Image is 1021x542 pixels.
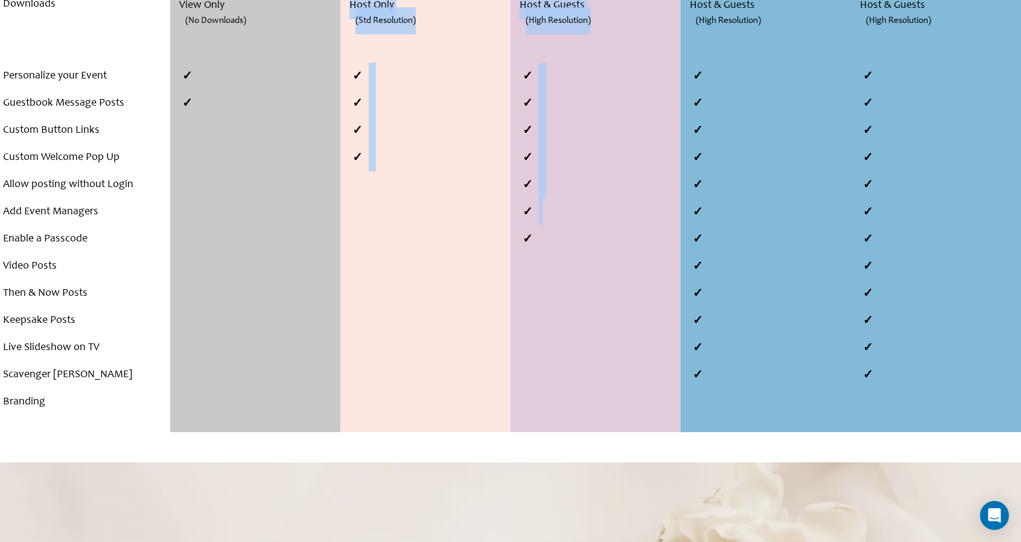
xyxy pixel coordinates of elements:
[355,7,416,34] span: (Std Resolution)
[3,90,167,117] li: Guestbook Message Posts
[3,117,167,144] li: Custom Button Links
[3,144,167,171] li: Custom Welcome Pop Up
[3,253,167,280] li: Video Posts
[866,7,931,34] span: (High Resolution)
[3,307,167,334] li: Keepsake Posts
[3,389,167,416] li: Branding
[3,362,167,389] li: Scavenger [PERSON_NAME]
[3,334,167,362] li: Live Slideshow on TV
[3,171,167,199] li: Allow posting without Login
[980,501,1009,530] div: Open Intercom Messenger
[185,7,246,34] span: (No Downloads)
[3,63,167,90] li: Personalize your Event
[3,199,167,226] li: Add Event Managers
[526,7,591,34] span: (High Resolution)
[3,226,167,253] li: Enable a Passcode
[696,7,761,34] span: (High Resolution)
[3,280,167,307] li: Then & Now Posts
